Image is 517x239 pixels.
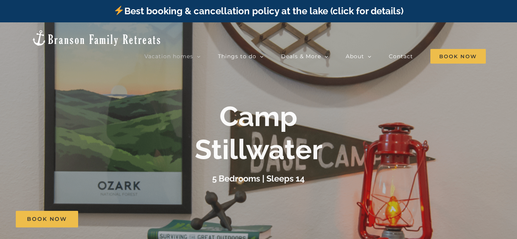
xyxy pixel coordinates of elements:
a: Best booking & cancellation policy at the lake (click for details) [114,5,403,17]
a: Contact [389,49,413,64]
img: ⚡️ [114,6,124,15]
img: Branson Family Retreats Logo [31,29,162,47]
a: Book Now [16,211,78,227]
nav: Main Menu [144,49,486,64]
span: Things to do [218,54,256,59]
span: About [346,54,364,59]
span: Deals & More [281,54,321,59]
a: Deals & More [281,49,328,64]
span: Contact [389,54,413,59]
span: Book Now [27,216,67,222]
a: Things to do [218,49,264,64]
h3: 5 Bedrooms | Sleeps 14 [212,173,305,183]
span: Book Now [430,49,486,64]
b: Camp Stillwater [195,100,323,166]
a: About [346,49,371,64]
span: Vacation homes [144,54,193,59]
a: Vacation homes [144,49,201,64]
